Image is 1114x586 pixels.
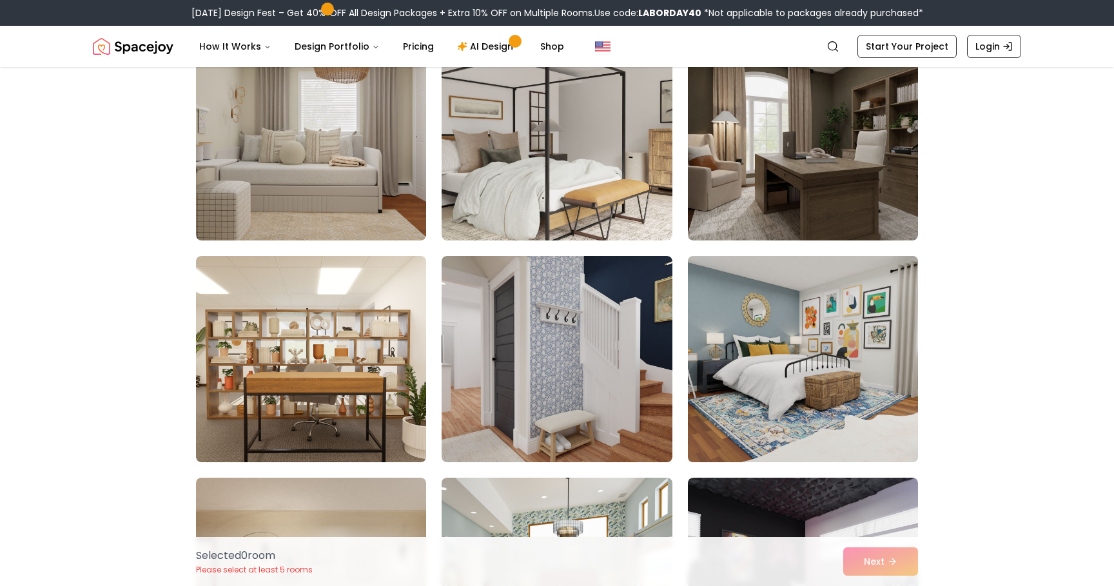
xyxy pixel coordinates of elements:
[191,6,923,19] div: [DATE] Design Fest – Get 40% OFF All Design Packages + Extra 10% OFF on Multiple Rooms.
[284,34,390,59] button: Design Portfolio
[189,34,574,59] nav: Main
[393,34,444,59] a: Pricing
[530,34,574,59] a: Shop
[196,256,426,462] img: Room room-85
[442,34,672,240] img: Room room-83
[688,34,918,240] img: Room room-84
[189,34,282,59] button: How It Works
[594,6,701,19] span: Use code:
[701,6,923,19] span: *Not applicable to packages already purchased*
[447,34,527,59] a: AI Design
[93,34,173,59] a: Spacejoy
[682,251,924,467] img: Room room-87
[595,39,611,54] img: United States
[196,565,313,575] p: Please select at least 5 rooms
[196,34,426,240] img: Room room-82
[196,548,313,563] p: Selected 0 room
[857,35,957,58] a: Start Your Project
[638,6,701,19] b: LABORDAY40
[93,26,1021,67] nav: Global
[442,256,672,462] img: Room room-86
[93,34,173,59] img: Spacejoy Logo
[967,35,1021,58] a: Login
